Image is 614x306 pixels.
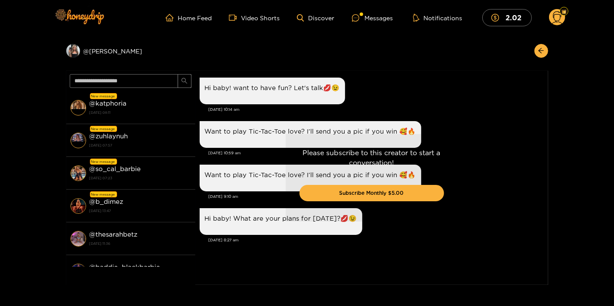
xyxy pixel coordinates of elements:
[89,165,141,172] strong: @ so_cal_barbie
[90,126,117,132] div: New message
[71,100,86,116] img: conversation
[66,44,195,58] div: @[PERSON_NAME]
[562,9,567,14] img: Fan Level
[89,141,191,149] strong: [DATE] 07:57
[299,148,444,168] p: Please subscribe to this creator to start a conversation!
[89,100,127,107] strong: @ katphoria
[178,74,191,88] button: search
[181,78,188,85] span: search
[89,109,191,116] strong: [DATE] 08:11
[482,9,532,26] button: 2.02
[299,185,444,201] button: Subscribe Monthly $5.00
[166,14,178,22] span: home
[71,231,86,247] img: conversation
[71,133,86,148] img: conversation
[538,47,544,55] span: arrow-left
[89,263,160,271] strong: @ baddie_blackbarbie
[71,264,86,279] img: conversation
[229,14,280,22] a: Video Shorts
[90,191,117,197] div: New message
[89,240,191,247] strong: [DATE] 11:36
[410,13,465,22] button: Notifications
[90,93,117,99] div: New message
[89,198,123,205] strong: @ b_dimez
[89,207,191,215] strong: [DATE] 13:47
[352,13,393,23] div: Messages
[89,132,128,140] strong: @ zuhlaynuh
[534,44,548,58] button: arrow-left
[71,198,86,214] img: conversation
[504,13,523,22] mark: 2.02
[297,14,334,22] a: Discover
[90,159,117,165] div: New message
[89,174,191,182] strong: [DATE] 07:23
[71,165,86,181] img: conversation
[89,231,138,238] strong: @ thesarahbetz
[166,14,212,22] a: Home Feed
[229,14,241,22] span: video-camera
[491,14,503,22] span: dollar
